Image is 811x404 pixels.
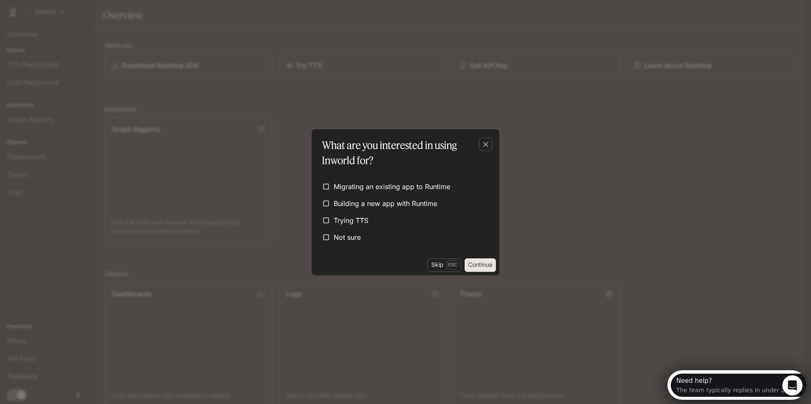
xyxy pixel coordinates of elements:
button: Continue [465,258,496,272]
span: Not sure [334,232,361,242]
iframe: Intercom live chat discovery launcher [667,370,807,400]
div: Need help? [9,7,121,14]
span: Migrating an existing app to Runtime [334,182,450,192]
span: Trying TTS [334,215,368,225]
span: Building a new app with Runtime [334,198,437,209]
div: The team typically replies in under 2h [9,14,121,23]
div: Open Intercom Messenger [3,3,146,27]
iframe: Intercom live chat [782,375,803,396]
button: SkipEsc [427,258,461,272]
p: Esc [447,260,457,269]
p: What are you interested in using Inworld for? [322,138,486,168]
